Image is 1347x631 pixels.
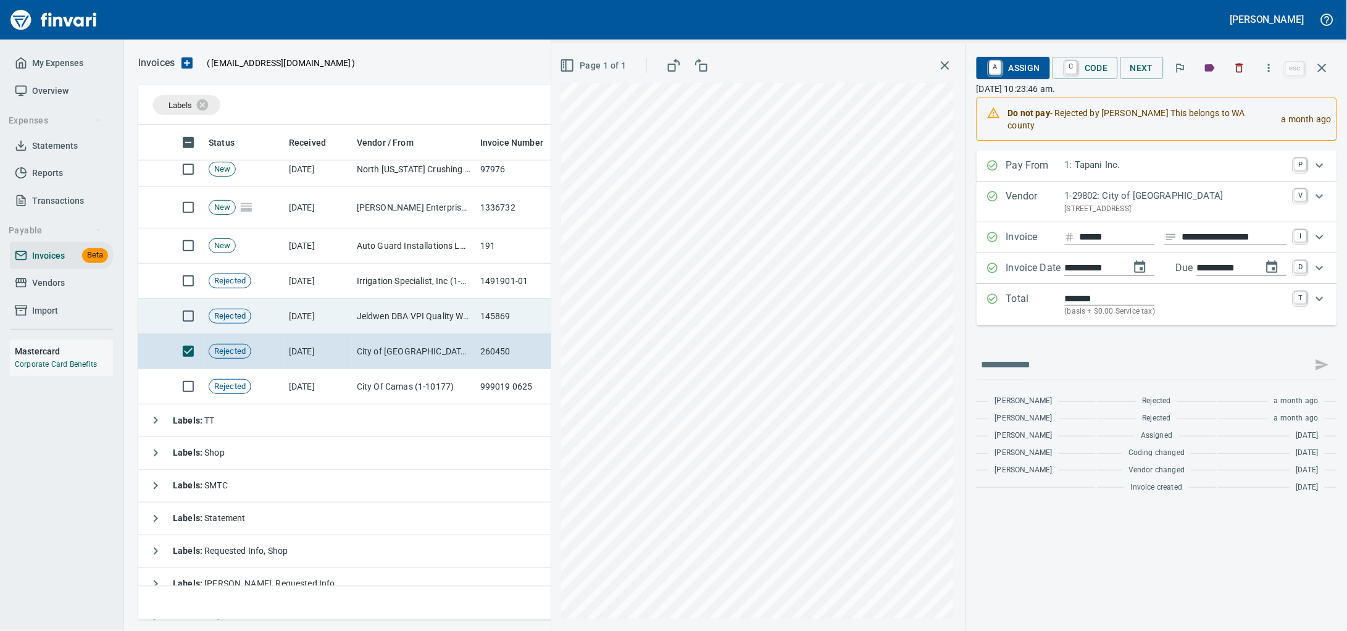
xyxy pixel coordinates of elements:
[82,248,108,262] span: Beta
[10,187,113,215] a: Transactions
[1274,395,1319,407] span: a month ago
[209,346,251,357] span: Rejected
[173,514,204,524] strong: Labels :
[475,187,568,228] td: 1336732
[32,83,69,99] span: Overview
[1065,230,1075,244] svg: Invoice number
[977,284,1337,325] div: Expand
[480,135,543,150] span: Invoice Number
[1227,10,1307,29] button: [PERSON_NAME]
[977,57,1050,79] button: AAssign
[1307,350,1337,380] span: This records your message into the invoice and notifies anyone mentioned
[173,416,215,425] span: TT
[173,448,204,458] strong: Labels :
[284,187,352,228] td: [DATE]
[10,242,113,270] a: InvoicesBeta
[995,430,1053,442] span: [PERSON_NAME]
[209,135,251,150] span: Status
[352,264,475,299] td: Irrigation Specialist, Inc (1-10496)
[1296,447,1319,459] span: [DATE]
[1062,57,1108,78] span: Code
[284,299,352,334] td: [DATE]
[475,228,568,264] td: 191
[1006,158,1065,174] p: Pay From
[1230,13,1304,26] h5: [PERSON_NAME]
[1130,61,1154,76] span: Next
[995,412,1053,425] span: [PERSON_NAME]
[977,83,1337,95] p: [DATE] 10:23:46 am.
[284,369,352,404] td: [DATE]
[173,514,246,524] span: Statement
[10,77,113,105] a: Overview
[1283,53,1337,83] span: Close invoice
[352,228,475,264] td: Auto Guard Installations LLC <[EMAIL_ADDRESS][DOMAIN_NAME]>
[138,56,175,70] p: Invoices
[173,481,228,491] span: SMTC
[1226,54,1253,81] button: Discard
[10,49,113,77] a: My Expenses
[1176,261,1235,275] p: Due
[32,56,83,71] span: My Expenses
[209,275,251,287] span: Rejected
[352,369,475,404] td: City Of Camas (1-10177)
[1053,57,1118,79] button: CCode
[32,248,65,264] span: Invoices
[173,448,225,458] span: Shop
[1006,261,1065,277] p: Invoice Date
[32,193,84,209] span: Transactions
[209,164,235,175] span: New
[1257,253,1287,282] button: change due date
[9,223,102,238] span: Payable
[475,369,568,404] td: 999019 0625
[32,165,63,181] span: Reports
[1295,291,1307,304] a: T
[284,228,352,264] td: [DATE]
[977,222,1337,253] div: Expand
[173,481,204,491] strong: Labels :
[1143,395,1171,407] span: Rejected
[352,334,475,369] td: City of [GEOGRAPHIC_DATA] (1-29802)
[1295,261,1307,273] a: D
[352,299,475,334] td: Jeldwen DBA VPI Quality Windows (1-39509)
[475,152,568,187] td: 97976
[10,269,113,297] a: Vendors
[7,5,100,35] img: Finvari
[1256,54,1283,81] button: More
[1196,54,1224,81] button: Labels
[1296,430,1319,442] span: [DATE]
[1065,158,1287,172] p: 1: Tapani Inc.
[1006,230,1065,246] p: Invoice
[15,345,113,358] h6: Mastercard
[995,464,1053,477] span: [PERSON_NAME]
[977,253,1337,284] div: Expand
[209,135,235,150] span: Status
[1296,464,1319,477] span: [DATE]
[173,579,204,589] strong: Labels :
[1128,447,1185,459] span: Coding changed
[32,275,65,291] span: Vendors
[475,334,568,369] td: 260450
[4,219,107,242] button: Payable
[352,152,475,187] td: North [US_STATE] Crushing <[EMAIL_ADDRESS][DOMAIN_NAME]>
[175,56,199,70] button: Upload an Invoice
[236,202,257,212] span: Pages Split
[475,299,568,334] td: 145869
[10,132,113,160] a: Statements
[977,182,1337,222] div: Expand
[1295,189,1307,201] a: V
[475,264,568,299] td: 1491901-01
[986,57,1040,78] span: Assign
[10,159,113,187] a: Reports
[173,416,204,425] strong: Labels :
[1143,412,1171,425] span: Rejected
[210,57,352,69] span: [EMAIL_ADDRESS][DOMAIN_NAME]
[557,54,631,77] button: Page 1 of 1
[990,61,1001,74] a: A
[173,579,335,589] span: [PERSON_NAME], Requested Info
[1065,203,1287,215] p: [STREET_ADDRESS]
[284,334,352,369] td: [DATE]
[977,151,1337,182] div: Expand
[1165,231,1177,243] svg: Invoice description
[1286,62,1304,75] a: esc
